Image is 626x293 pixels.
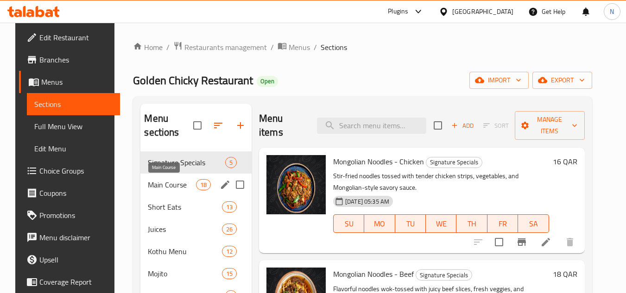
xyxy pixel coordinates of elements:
span: 12 [222,247,236,256]
a: Upsell [19,249,120,271]
input: search [317,118,426,134]
span: Edit Menu [34,143,113,154]
a: Coupons [19,182,120,204]
button: TU [395,214,426,233]
span: Signature Specials [416,270,472,281]
span: Select to update [489,232,509,252]
li: / [314,42,317,53]
a: Edit Menu [27,137,120,160]
span: Main Course [148,179,196,190]
span: export [540,75,585,86]
span: Signature Specials [148,157,225,168]
span: Upsell [39,254,113,265]
span: Sections [34,99,113,110]
li: / [271,42,274,53]
span: MO [368,217,391,231]
a: Menus [19,71,120,93]
span: SA [522,217,545,231]
span: Edit Restaurant [39,32,113,43]
button: SA [518,214,549,233]
span: [DATE] 05:35 AM [341,197,393,206]
button: MO [364,214,395,233]
span: Mongolian Noodles - Chicken [333,155,424,168]
button: WE [426,214,456,233]
span: Open [257,77,278,85]
span: Select section first [477,118,515,133]
span: Juices [148,224,221,235]
button: TH [456,214,487,233]
nav: breadcrumb [133,41,592,53]
span: Add item [448,118,477,133]
h2: Menu sections [144,112,193,139]
span: Mojito [148,268,221,279]
button: Branch-specific-item [511,231,533,253]
a: Restaurants management [173,41,267,53]
div: Open [257,76,278,87]
span: Golden Chicky Restaurant [133,70,253,91]
span: Add [450,120,475,131]
span: FR [491,217,514,231]
button: FR [487,214,518,233]
div: Plugins [388,6,408,17]
span: Manage items [522,114,577,137]
span: Full Menu View [34,121,113,132]
span: Select all sections [188,116,207,135]
span: import [477,75,521,86]
span: N [610,6,614,17]
div: items [222,246,237,257]
button: Manage items [515,111,585,140]
h6: 16 QAR [553,155,577,168]
button: Add [448,118,477,133]
span: WE [430,217,453,231]
div: items [222,268,237,279]
span: 5 [226,158,236,167]
div: Short Eats13 [140,196,252,218]
span: Signature Specials [426,157,482,168]
span: Menus [289,42,310,53]
div: items [222,224,237,235]
a: Edit Restaurant [19,26,120,49]
li: / [166,42,170,53]
div: items [196,179,211,190]
span: 26 [222,225,236,234]
button: edit [218,178,232,192]
span: TU [399,217,422,231]
a: Home [133,42,163,53]
button: SU [333,214,364,233]
span: 15 [222,269,236,278]
div: Kothu Menu12 [140,240,252,262]
span: Menus [41,76,113,87]
a: Edit menu item [540,237,551,248]
span: Mongolian Noodles - Beef [333,267,414,281]
a: Choice Groups [19,160,120,182]
span: 13 [222,203,236,212]
span: SU [337,217,360,231]
span: Choice Groups [39,165,113,176]
div: Juices26 [140,218,252,240]
div: Signature Specials5 [140,151,252,174]
a: Coverage Report [19,271,120,293]
button: export [532,72,592,89]
div: Mojito15 [140,262,252,285]
span: Promotions [39,210,113,221]
div: items [225,157,237,168]
span: Sort sections [207,114,229,137]
a: Promotions [19,204,120,226]
a: Menu disclaimer [19,226,120,249]
a: Menus [278,41,310,53]
h2: Menu items [259,112,306,139]
span: Kothu Menu [148,246,221,257]
a: Full Menu View [27,115,120,137]
span: TH [460,217,483,231]
div: [GEOGRAPHIC_DATA] [452,6,513,17]
button: delete [559,231,581,253]
span: Short Eats [148,201,221,212]
span: Sections [321,42,347,53]
span: Branches [39,54,113,65]
a: Sections [27,93,120,115]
